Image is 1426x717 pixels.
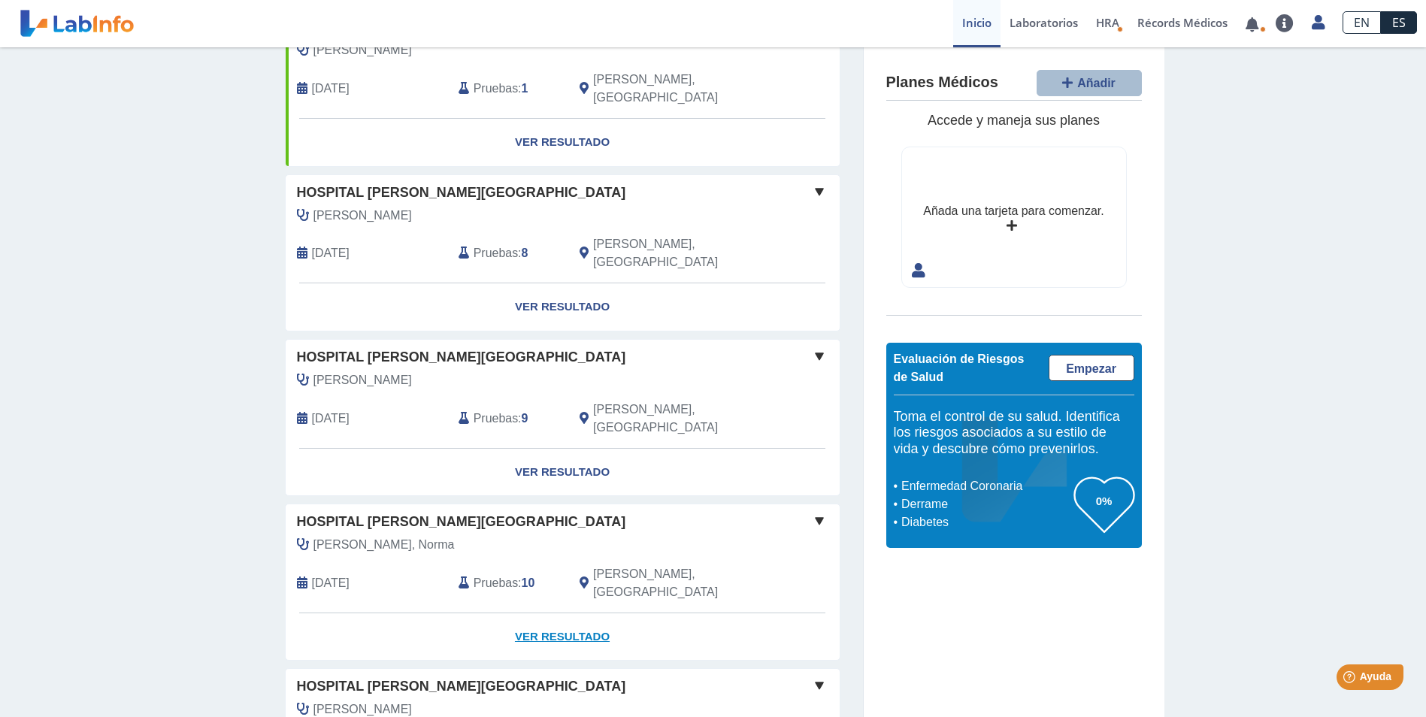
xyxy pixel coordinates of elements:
li: Derrame [898,495,1074,513]
b: 1 [522,82,528,95]
span: Pruebas [474,410,518,428]
div: : [447,565,568,601]
button: Añadir [1037,70,1142,96]
a: Ver Resultado [286,119,840,166]
span: Rivera Santos, Angel [313,371,412,389]
span: 2025-05-17 [312,410,350,428]
span: Hospital [PERSON_NAME][GEOGRAPHIC_DATA] [297,183,626,203]
span: Accede y maneja sus planes [928,113,1100,128]
b: 10 [522,576,535,589]
h4: Planes Médicos [886,74,998,92]
span: Evaluación de Riesgos de Salud [894,352,1025,383]
li: Enfermedad Coronaria [898,477,1074,495]
a: ES [1381,11,1417,34]
a: Ver Resultado [286,449,840,496]
li: Diabetes [898,513,1074,531]
div: : [447,71,568,107]
span: Ponce, PR [593,401,759,437]
b: 8 [522,247,528,259]
span: Vergne Santiago, Norma [313,536,455,554]
iframe: Help widget launcher [1292,658,1409,700]
span: 2022-05-02 [312,80,350,98]
h5: Toma el control de su salud. Identifica los riesgos asociados a su estilo de vida y descubre cómo... [894,409,1134,458]
span: Empezar [1066,362,1116,375]
a: Ver Resultado [286,613,840,661]
span: 2025-03-03 [312,574,350,592]
span: Villalba, PR [593,71,759,107]
span: Ponce, PR [593,235,759,271]
h3: 0% [1074,492,1134,510]
a: Empezar [1049,355,1134,381]
div: Añada una tarjeta para comenzar. [923,202,1104,220]
a: Ver Resultado [286,283,840,331]
a: EN [1343,11,1381,34]
div: : [447,235,568,271]
span: Hospital [PERSON_NAME][GEOGRAPHIC_DATA] [297,676,626,697]
span: Hospital [PERSON_NAME][GEOGRAPHIC_DATA] [297,347,626,368]
span: Pruebas [474,574,518,592]
span: Añadir [1077,77,1116,89]
span: 2025-08-23 [312,244,350,262]
span: Mellado Lopez, Carlos [313,41,412,59]
span: HRA [1096,15,1119,30]
span: Pruebas [474,80,518,98]
b: 9 [522,412,528,425]
span: Hospital [PERSON_NAME][GEOGRAPHIC_DATA] [297,512,626,532]
span: Pruebas [474,244,518,262]
span: Rivera Santos, Angel [313,207,412,225]
div: : [447,401,568,437]
span: Ponce, PR [593,565,759,601]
